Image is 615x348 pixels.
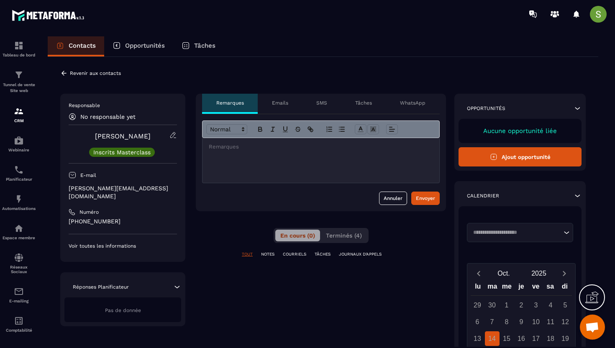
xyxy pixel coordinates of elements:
div: 29 [470,298,485,312]
div: 8 [500,315,514,329]
a: automationsautomationsWebinaire [2,129,36,159]
div: 9 [514,315,529,329]
p: Webinaire [2,148,36,152]
a: formationformationCRM [2,100,36,129]
img: automations [14,194,24,204]
button: Terminés (4) [321,230,367,241]
a: [PERSON_NAME] [95,132,151,140]
img: email [14,287,24,297]
div: je [514,281,529,295]
p: CRM [2,118,36,123]
p: Revenir aux contacts [70,70,121,76]
p: Voir toutes les informations [69,243,177,249]
div: 13 [470,331,485,346]
img: formation [14,106,24,116]
p: TOUT [242,251,253,257]
button: Open months overlay [486,266,521,281]
p: Planificateur [2,177,36,182]
p: Aucune opportunité liée [467,127,573,135]
div: 16 [514,331,529,346]
div: di [557,281,572,295]
p: Numéro [79,209,99,215]
div: Envoyer [416,194,435,202]
img: social-network [14,253,24,263]
img: accountant [14,316,24,326]
div: Search for option [467,223,573,242]
div: me [500,281,514,295]
a: emailemailE-mailing [2,280,36,310]
p: Remarques [216,100,244,106]
div: 30 [485,298,500,312]
p: JOURNAUX D'APPELS [339,251,382,257]
div: ve [528,281,543,295]
p: Inscrits Masterclass [93,149,151,155]
div: 2 [514,298,529,312]
div: sa [543,281,558,295]
div: 4 [543,298,558,312]
div: 19 [558,331,573,346]
div: 14 [485,331,500,346]
p: Tâches [355,100,372,106]
div: 12 [558,315,573,329]
p: Emails [272,100,288,106]
a: formationformationTunnel de vente Site web [2,64,36,100]
p: Réponses Planificateur [73,284,129,290]
button: En cours (0) [275,230,320,241]
p: [PHONE_NUMBER] [69,217,177,225]
p: Responsable [69,102,177,109]
p: Réseaux Sociaux [2,265,36,274]
p: E-mailing [2,299,36,303]
div: 5 [558,298,573,312]
img: formation [14,41,24,51]
a: formationformationTableau de bord [2,34,36,64]
button: Previous month [471,268,486,279]
p: Tâches [194,42,215,49]
a: accountantaccountantComptabilité [2,310,36,339]
img: logo [12,8,87,23]
div: lu [471,281,485,295]
p: E-mail [80,172,96,179]
button: Envoyer [411,192,440,205]
p: Contacts [69,42,96,49]
span: Pas de donnée [105,307,141,313]
div: 18 [543,331,558,346]
a: automationsautomationsAutomatisations [2,188,36,217]
p: Comptabilité [2,328,36,333]
a: Tâches [173,36,224,56]
a: schedulerschedulerPlanificateur [2,159,36,188]
p: Opportunités [125,42,165,49]
button: Open years overlay [521,266,556,281]
div: 15 [500,331,514,346]
a: Opportunités [104,36,173,56]
div: 6 [470,315,485,329]
button: Ajout opportunité [459,147,582,166]
a: Contacts [48,36,104,56]
img: automations [14,223,24,233]
p: Tableau de bord [2,53,36,57]
p: Espace membre [2,235,36,240]
p: Opportunités [467,105,505,112]
div: 11 [543,315,558,329]
div: 1 [500,298,514,312]
div: 7 [485,315,500,329]
button: Next month [556,268,572,279]
div: 3 [529,298,543,312]
p: WhatsApp [400,100,425,106]
p: TÂCHES [315,251,331,257]
p: No responsable yet [80,113,136,120]
img: scheduler [14,165,24,175]
p: COURRIELS [283,251,306,257]
a: social-networksocial-networkRéseaux Sociaux [2,246,36,280]
div: 10 [529,315,543,329]
p: Automatisations [2,206,36,211]
p: Calendrier [467,192,499,199]
img: formation [14,70,24,80]
a: automationsautomationsEspace membre [2,217,36,246]
div: ma [485,281,500,295]
input: Search for option [470,228,561,237]
div: 17 [529,331,543,346]
p: NOTES [261,251,274,257]
img: automations [14,136,24,146]
p: Tunnel de vente Site web [2,82,36,94]
p: SMS [316,100,327,106]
